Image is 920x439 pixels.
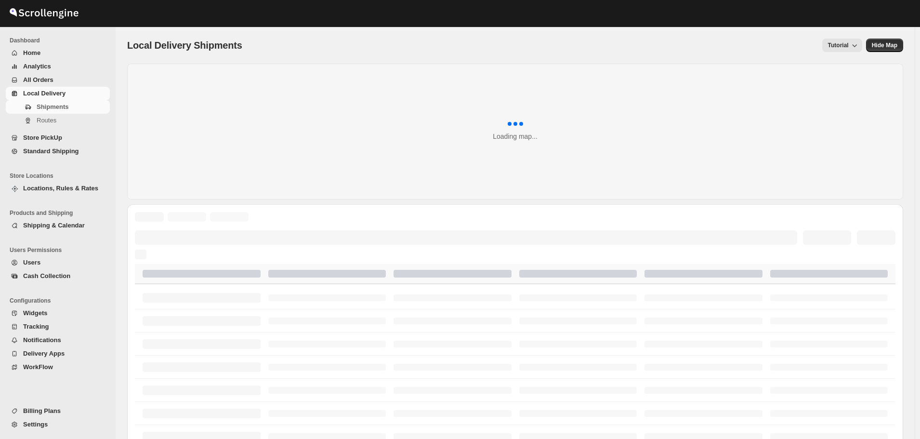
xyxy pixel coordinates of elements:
span: Tutorial [828,42,849,49]
span: All Orders [23,76,53,83]
button: Analytics [6,60,110,73]
button: Notifications [6,333,110,347]
button: Locations, Rules & Rates [6,182,110,195]
span: Local Delivery [23,90,66,97]
span: Analytics [23,63,51,70]
span: Notifications [23,336,61,344]
span: Settings [23,421,48,428]
button: Shipments [6,100,110,114]
span: Home [23,49,40,56]
button: Map action label [866,39,903,52]
span: Local Delivery Shipments [127,40,242,51]
span: Products and Shipping [10,209,111,217]
button: Delivery Apps [6,347,110,360]
button: Cash Collection [6,269,110,283]
button: Billing Plans [6,404,110,418]
span: Routes [37,117,56,124]
span: Shipments [37,103,68,110]
button: Tutorial [822,39,862,52]
span: Store PickUp [23,134,62,141]
span: Dashboard [10,37,111,44]
span: Cash Collection [23,272,70,279]
span: Billing Plans [23,407,61,414]
span: Store Locations [10,172,111,180]
button: Tracking [6,320,110,333]
span: WorkFlow [23,363,53,371]
span: Users [23,259,40,266]
span: Hide Map [872,41,897,49]
button: Shipping & Calendar [6,219,110,232]
button: Routes [6,114,110,127]
button: WorkFlow [6,360,110,374]
span: Widgets [23,309,47,317]
span: Shipping & Calendar [23,222,85,229]
span: Tracking [23,323,49,330]
button: Home [6,46,110,60]
span: Users Permissions [10,246,111,254]
button: All Orders [6,73,110,87]
span: Delivery Apps [23,350,65,357]
button: Settings [6,418,110,431]
span: Locations, Rules & Rates [23,185,98,192]
button: Users [6,256,110,269]
button: Widgets [6,306,110,320]
span: Configurations [10,297,111,305]
span: Standard Shipping [23,147,79,155]
div: Loading map... [493,132,538,141]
